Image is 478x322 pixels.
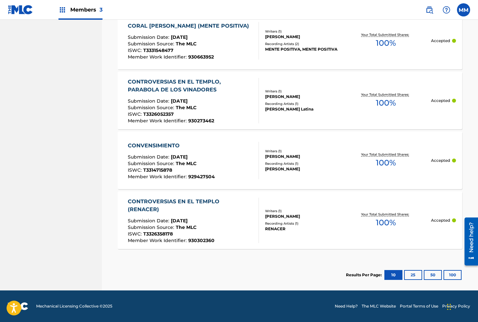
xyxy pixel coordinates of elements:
span: ISWC : [128,111,143,117]
div: CONTROVERSIAS EN EL TEMPLO, PARABOLA DE LOS VINADORES [128,78,253,94]
p: Accepted [431,158,450,163]
span: The MLC [176,161,196,166]
span: 929427504 [188,174,215,180]
span: [DATE] [171,34,188,40]
span: T3326358178 [143,231,173,237]
img: search [425,6,433,14]
span: T3326052357 [143,111,174,117]
p: Accepted [431,217,450,223]
div: Recording Artists ( 1 ) [265,221,341,226]
span: The MLC [176,224,196,230]
span: 3 [100,7,102,13]
button: 25 [404,270,422,280]
div: Help [440,3,453,16]
button: 50 [424,270,442,280]
p: Your Total Submitted Shares: [361,92,411,97]
button: 10 [384,270,402,280]
iframe: Chat Widget [445,290,478,322]
span: Member Work Identifier : [128,237,188,243]
span: Submission Source : [128,224,176,230]
iframe: Resource Center [460,215,478,268]
span: ISWC : [128,231,143,237]
div: CORAL [PERSON_NAME] (MENTE POSITIVA) [128,22,252,30]
span: Mechanical Licensing Collective © 2025 [36,303,112,309]
div: Recording Artists ( 1 ) [265,101,341,106]
span: 930302360 [188,237,215,243]
span: Member Work Identifier : [128,118,188,124]
span: 930663952 [188,54,214,60]
span: 100 % [376,217,396,229]
div: Writers ( 1 ) [265,209,341,213]
div: MENTE POSITIVA, MENTE POSITIVA [265,46,341,52]
p: Your Total Submitted Shares: [361,212,411,217]
p: Accepted [431,38,450,44]
div: User Menu [457,3,470,16]
a: CORAL [PERSON_NAME] (MENTE POSITIVA)Submission Date:[DATE]Submission Source:The MLCISWC:T33315484... [118,12,462,69]
span: The MLC [176,41,196,47]
img: Top Rightsholders [58,6,66,14]
span: Submission Date : [128,154,171,160]
div: CONVENSIMIENTO [128,142,215,150]
a: The MLC Website [362,303,396,309]
span: Member Work Identifier : [128,174,188,180]
div: [PERSON_NAME] Latina [265,106,341,112]
a: Portal Terms of Use [400,303,438,309]
span: 930273462 [188,118,214,124]
div: RENACER [265,226,341,232]
a: Privacy Policy [442,303,470,309]
span: Submission Source : [128,105,176,111]
div: CONTROVERSIAS EN EL TEMPLO (RENACER) [128,198,253,213]
span: 100 % [376,157,396,169]
span: ISWC : [128,47,143,53]
div: [PERSON_NAME] [265,34,341,40]
span: T3314715878 [143,167,172,173]
span: Member Work Identifier : [128,54,188,60]
div: Writers ( 1 ) [265,89,341,94]
span: [DATE] [171,154,188,160]
span: Submission Date : [128,218,171,224]
p: Your Total Submitted Shares: [361,152,411,157]
div: [PERSON_NAME] [265,94,341,100]
img: MLC Logo [8,5,33,14]
a: CONTROVERSIAS EN EL TEMPLO (RENACER)Submission Date:[DATE]Submission Source:The MLCISWC:T33263581... [118,191,462,249]
span: Submission Date : [128,34,171,40]
span: T3331548477 [143,47,173,53]
img: help [443,6,450,14]
img: logo [8,302,28,310]
p: Accepted [431,98,450,104]
span: Submission Source : [128,41,176,47]
span: Submission Date : [128,98,171,104]
button: 100 [444,270,462,280]
span: ISWC : [128,167,143,173]
span: Members [70,6,102,13]
div: Drag [447,297,451,317]
span: [DATE] [171,98,188,104]
p: Your Total Submitted Shares: [361,32,411,37]
div: Recording Artists ( 1 ) [265,161,341,166]
a: CONTROVERSIAS EN EL TEMPLO, PARABOLA DE LOS VINADORESSubmission Date:[DATE]Submission Source:The ... [118,72,462,129]
div: [PERSON_NAME] [265,166,341,172]
div: Writers ( 1 ) [265,149,341,154]
a: Need Help? [335,303,358,309]
div: [PERSON_NAME] [265,213,341,219]
span: The MLC [176,105,196,111]
a: CONVENSIMIENTOSubmission Date:[DATE]Submission Source:The MLCISWC:T3314715878Member Work Identifi... [118,132,462,189]
span: Submission Source : [128,161,176,166]
p: Results Per Page: [346,272,383,278]
span: 100 % [376,37,396,49]
span: [DATE] [171,218,188,224]
div: Writers ( 1 ) [265,29,341,34]
div: [PERSON_NAME] [265,154,341,160]
div: Recording Artists ( 2 ) [265,41,341,46]
span: 100 % [376,97,396,109]
a: Public Search [423,3,436,16]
